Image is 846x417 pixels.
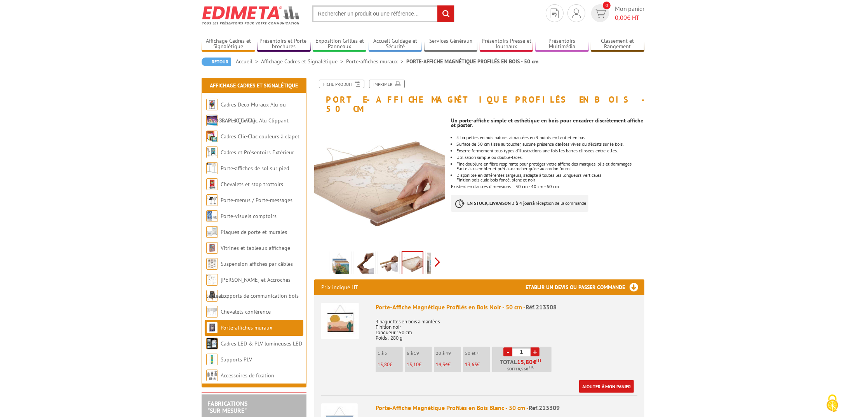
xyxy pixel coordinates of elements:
[206,131,218,142] img: Cadres Clic-Clac couleurs à clapet
[206,322,218,333] img: Porte-affiches muraux
[221,340,302,347] a: Cadres LED & PLV lumineuses LED
[221,213,277,220] a: Porte-visuels comptoirs
[221,244,290,251] a: Vitrines et tableaux affichage
[202,38,255,51] a: Affichage Cadres et Signalétique
[378,362,403,367] p: €
[206,276,291,299] a: [PERSON_NAME] et Accroches tableaux
[257,38,311,51] a: Présentoirs et Porte-brochures
[206,354,218,365] img: Supports PLV
[355,253,374,277] img: 213399_porte-affiches_magnetique_bois_fonce_2.jpg
[321,279,358,295] p: Prix indiqué HT
[503,347,512,356] a: -
[456,173,644,178] p: Disponible en différentes largeurs, s’adapte à toutes les longueurs verticales
[451,113,650,220] div: Existent en d'autres dimensions : 30 cm - 40 cm - 60 cm
[591,38,644,51] a: Classement et Rangement
[531,347,540,356] a: +
[456,142,644,147] li: Surface de 50 cm lisse au toucher, aucune présence d’arêtes vives ou d’éclats sur le bois.
[465,362,490,367] p: €
[206,370,218,381] img: Accessoires de fixation
[456,162,644,166] p: Fine doublure en fibre respirante pour protéger votre affiche des marques, plis et dommages
[595,9,606,18] img: devis rapide
[221,133,299,140] a: Cadres Clic-Clac couleurs à clapet
[526,279,644,295] h3: Etablir un devis ou passer commande
[202,1,301,30] img: Edimeta
[308,80,650,113] h1: PORTE-AFFICHE MAGNÉTIQUE PROFILÉS EN BOIS - 50 cm
[221,229,287,236] a: Plaques de porte et murales
[465,351,490,356] p: 50 et +
[508,366,534,372] span: Soit €
[465,361,477,368] span: 13,63
[331,253,350,277] img: 213318_profiles_bois_aimantes_50_cm.jpg
[456,155,644,160] li: Utilisation simple ou double-faces.
[369,38,422,51] a: Accueil Guidage et Sécurité
[407,351,432,356] p: 6 à 19
[407,362,432,367] p: €
[206,242,218,254] img: Vitrines et tableaux affichage
[221,260,293,267] a: Suspension affiches par câbles
[494,359,552,372] p: Total
[572,9,581,18] img: devis rapide
[261,58,346,65] a: Affichage Cadres et Signalétique
[451,117,644,129] strong: Un porte-affiche simple et esthétique en bois pour encadrer discrètement affiche et poster.
[312,5,454,22] input: Rechercher un produit ou une référence...
[615,4,644,22] span: Mon panier
[221,165,289,172] a: Porte-affiches de sol sur pied
[456,178,644,182] p: Finition bois clair, bois foncé, blanc et noir
[434,256,441,269] span: Next
[221,324,272,331] a: Porte-affiches muraux
[221,149,294,156] a: Cadres et Présentoirs Extérieur
[321,303,359,339] img: Porte-Affiche Magnétique Profilés en Bois Noir - 50 cm
[437,5,454,22] input: rechercher
[314,117,445,248] img: 213399_porte-affiches_magnetique_bois_fonce_3.jpg
[206,258,218,270] img: Suspension affiches par câbles
[221,372,274,379] a: Accessoires de fixation
[376,403,637,412] div: Porte-Affiche Magnétique Profilés en Bois Blanc - 50 cm -
[313,38,366,51] a: Exposition Grilles et Panneaux
[236,58,261,65] a: Accueil
[533,359,537,365] span: €
[456,135,644,140] li: 4 baguettes en bois naturel aimantées en 3 points en haut et en bas.
[221,181,283,188] a: Chevalets et stop trottoirs
[424,38,478,51] a: Services Généraux
[378,361,390,368] span: 15,80
[402,252,423,276] img: 213399_porte-affiches_magnetique_bois_fonce_3.jpg
[206,178,218,190] img: Chevalets et stop trottoirs
[579,380,634,393] a: Ajouter à mon panier
[376,314,637,341] p: 4 baguettes en bois aimantées Finition noir Longueur : 50 cm Poids : 280 g
[823,394,842,413] img: Cookies (fenêtre modale)
[456,166,644,171] p: Facile à assembler et prêt à accrocher grâce au cordon fourni
[451,195,588,212] p: à réception de la commande
[436,362,461,367] p: €
[221,308,271,315] a: Chevalets conférence
[206,101,286,124] a: Cadres Deco Muraux Alu ou [GEOGRAPHIC_DATA]
[427,253,446,277] img: 213301_porte-affiche_magnetique_blanc.jpg
[376,303,637,312] div: Porte-Affiche Magnétique Profilés en Bois Noir - 50 cm -
[206,226,218,238] img: Plaques de porte et murales
[378,351,403,356] p: 1 à 5
[406,58,538,65] li: PORTE-AFFICHE MAGNÉTIQUE PROFILÉS EN BOIS - 50 cm
[456,148,644,153] li: Enserre fermement tous types d’illustrations une fois les barres clipsées entre-elles.
[206,210,218,222] img: Porte-visuels comptoirs
[319,80,364,88] a: Fiche produit
[210,82,298,89] a: Affichage Cadres et Signalétique
[206,274,218,286] img: Cimaises et Accroches tableaux
[436,361,448,368] span: 14,34
[551,9,559,18] img: devis rapide
[517,359,533,365] span: 15,80
[480,38,533,51] a: Présentoirs Presse et Journaux
[615,14,627,21] span: 0,00
[537,358,542,363] sup: HT
[589,4,644,22] a: devis rapide 0 Mon panier 0,00€ HT
[206,162,218,174] img: Porte-affiches de sol sur pied
[221,292,299,299] a: Supports de communication bois
[535,38,589,51] a: Présentoirs Multimédia
[202,58,231,66] a: Retour
[526,303,557,311] span: Réf.213308
[206,147,218,158] img: Cadres et Présentoirs Extérieur
[379,253,398,277] img: 213399_porte-affiches_magnetique_bois_clair_2.jpg
[516,366,526,372] span: 18,96
[436,351,461,356] p: 20 à 49
[529,404,560,412] span: Réf.213309
[206,338,218,349] img: Cadres LED & PLV lumineuses LED
[206,306,218,318] img: Chevalets conférence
